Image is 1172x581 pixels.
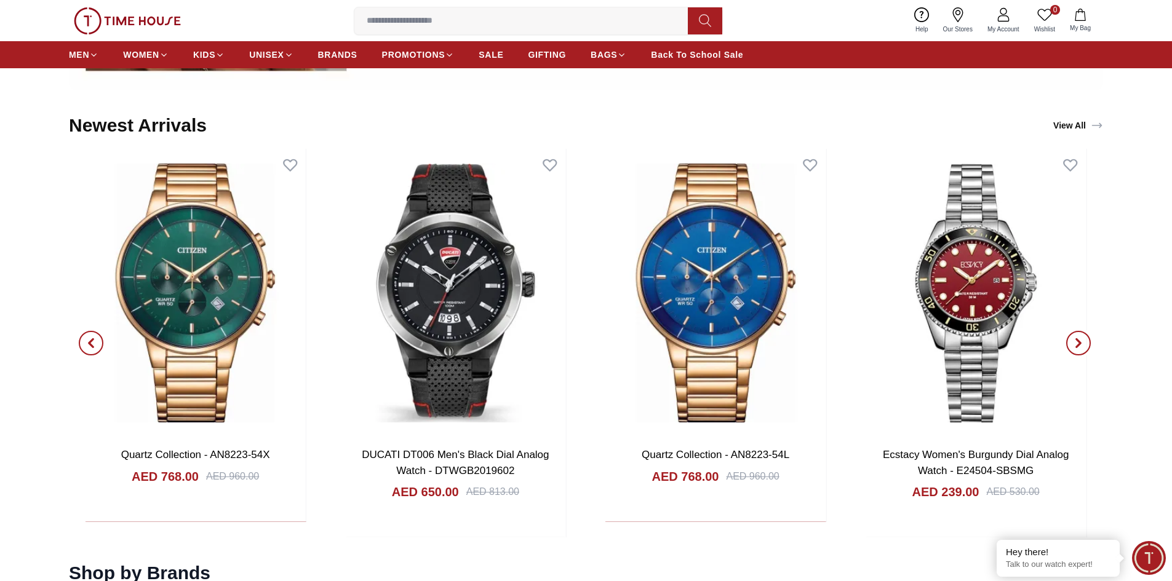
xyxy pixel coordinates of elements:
span: MEN [69,49,89,61]
a: BRANDS [318,44,357,66]
div: AED 960.00 [727,469,779,484]
a: PROMOTIONS [382,44,455,66]
span: PROMOTIONS [382,49,445,61]
a: SALE [479,44,503,66]
span: Our Stores [938,25,978,34]
img: ... [74,7,181,34]
span: My Account [983,25,1024,34]
button: My Bag [1062,6,1098,35]
div: Hey there! [1006,546,1110,558]
a: DUCATI DT006 Men's Black Dial Analog Watch - DTWGB2019602 [362,449,549,476]
span: 0 [1050,5,1060,15]
a: Ecstacy Women's Burgundy Dial Analog Watch - E24504-SBSMG [883,449,1069,476]
div: Chat Widget [1132,541,1166,575]
a: MEN [69,44,98,66]
a: UNISEX [249,44,293,66]
div: AED 960.00 [206,469,259,484]
p: Talk to our watch expert! [1006,559,1110,570]
a: WOMEN [123,44,169,66]
span: Back To School Sale [651,49,743,61]
a: Help [908,5,936,36]
a: View All [1051,117,1106,134]
h4: AED 768.00 [132,468,199,485]
a: Our Stores [936,5,980,36]
a: GIFTING [528,44,566,66]
h4: AED 768.00 [652,468,719,485]
a: Quartz Collection - AN8223-54X [121,449,270,460]
span: BAGS [591,49,617,61]
img: Quartz Collection - AN8223-54L [605,149,826,437]
span: SALE [479,49,503,61]
a: BAGS [591,44,626,66]
div: AED 530.00 [986,484,1039,499]
span: My Bag [1065,23,1096,33]
img: DUCATI DT006 Men's Black Dial Analog Watch - DTWGB2019602 [345,149,566,437]
span: WOMEN [123,49,159,61]
img: Quartz Collection - AN8223-54X [85,149,306,437]
a: Quartz Collection - AN8223-54L [642,449,789,460]
a: Back To School Sale [651,44,743,66]
span: KIDS [193,49,215,61]
h4: AED 650.00 [392,483,459,500]
span: BRANDS [318,49,357,61]
span: GIFTING [528,49,566,61]
h2: Newest Arrivals [69,114,207,136]
a: KIDS [193,44,225,66]
span: UNISEX [249,49,284,61]
img: Ecstacy Women's Burgundy Dial Analog Watch - E24504-SBSMG [866,149,1086,437]
h4: AED 239.00 [912,483,979,500]
div: AED 813.00 [466,484,519,499]
a: 0Wishlist [1027,5,1062,36]
span: Help [911,25,933,34]
span: Wishlist [1029,25,1060,34]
